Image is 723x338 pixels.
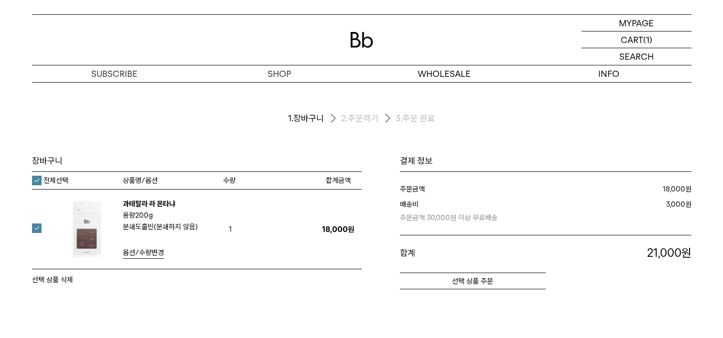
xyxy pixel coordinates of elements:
[400,245,531,261] dt: 합계
[619,15,654,31] p: MYPAGE
[123,210,218,221] p: 용량
[544,183,691,195] dd: 원
[123,247,164,259] a: 옵션/수량변경
[123,172,223,189] th: 상품명/옵션
[582,15,691,32] a: MYPAGE
[396,113,402,124] span: 3.
[400,273,546,289] button: 선택 상품 주문
[32,176,68,185] label: 전체선택
[527,65,691,82] p: INFO
[123,200,175,208] a: 과테말라 라 몬타냐
[141,222,198,231] b: 홀빈(분쇄하지 않음)
[362,65,527,82] p: WHOLESALE
[666,200,685,209] strong: 3,000
[288,113,293,124] span: 1.
[400,183,544,195] dt: 주문금액
[582,199,691,223] dd: 원
[341,113,348,124] span: 2.
[32,155,362,167] h3: 장바구니
[223,222,237,236] span: 1
[288,111,341,127] li: 장바구니
[647,246,681,260] span: 21,000
[400,155,691,167] h1: 결제 정보
[400,199,582,223] dt: 배송비
[621,32,643,48] p: CART
[32,274,73,285] button: 선택 상품 삭제
[396,113,435,124] li: 주문 완료
[619,48,654,65] p: SEARCH
[663,185,685,193] strong: 18,000
[223,172,315,189] th: 수량
[123,248,164,257] span: 옵션/수량변경
[400,210,582,223] p: 주문금액 30,000원 이상 무료배송
[582,32,691,48] a: CART (1)
[56,198,118,260] img: 과테말라 라 몬타냐
[341,111,396,127] li: 주문하기
[315,172,362,189] th: 합계금액
[32,65,197,82] a: SUBSCRIBE
[531,245,691,261] p: 원
[123,221,218,232] p: 분쇄도
[135,211,153,220] b: 200g
[197,65,362,82] a: SHOP
[315,225,362,234] p: 18,000원
[643,32,652,48] p: (1)
[350,32,373,48] img: 로고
